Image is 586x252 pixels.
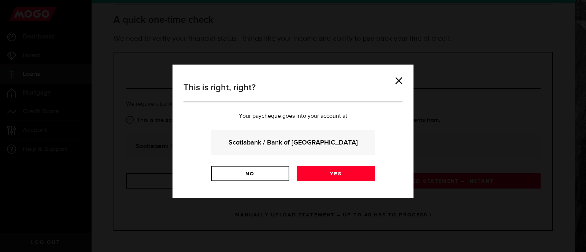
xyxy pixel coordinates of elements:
strong: Scotiabank / Bank of [GEOGRAPHIC_DATA] [221,138,365,147]
h3: This is right, right? [183,81,403,102]
a: No [211,166,289,181]
a: Yes [297,166,375,181]
button: Open LiveChat chat widget [6,3,28,25]
p: Your paycheque goes into your account at [183,113,403,119]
